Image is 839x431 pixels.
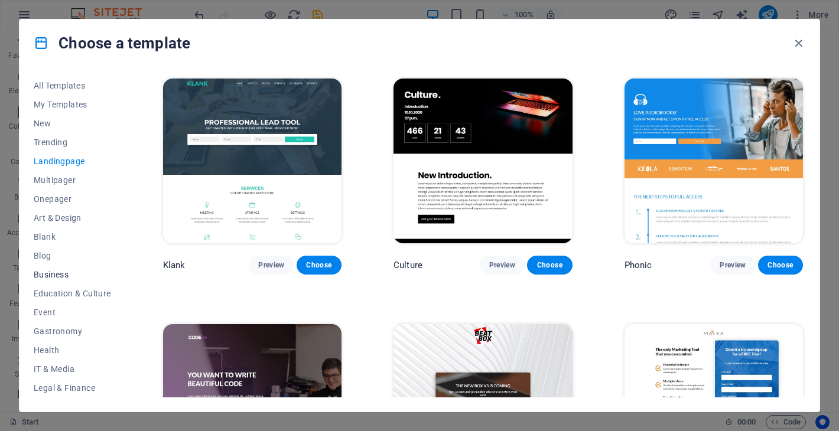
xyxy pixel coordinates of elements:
span: Preview [720,260,746,270]
button: Choose [527,256,572,275]
button: All Templates [34,76,111,95]
button: Preview [480,256,525,275]
button: Art & Design [34,208,111,227]
p: Klank [163,259,186,271]
button: Preview [249,256,294,275]
span: Multipager [34,175,111,185]
button: Blog [34,246,111,265]
span: Onepager [34,194,111,204]
span: Preview [258,260,284,270]
span: Trending [34,138,111,147]
button: Legal & Finance [34,378,111,397]
button: New [34,114,111,133]
span: Blog [34,251,111,260]
span: Health [34,345,111,355]
h4: Choose a template [34,34,190,53]
button: Health [34,341,111,360]
span: Legal & Finance [34,383,111,393]
button: Business [34,265,111,284]
span: New [34,119,111,128]
button: My Templates [34,95,111,114]
span: Landingpage [34,156,111,166]
span: Choose [536,260,562,270]
button: Preview [710,256,755,275]
button: Onepager [34,190,111,208]
button: Gastronomy [34,322,111,341]
img: Klank [163,79,342,243]
button: Blank [34,227,111,246]
span: Art & Design [34,213,111,223]
button: Multipager [34,171,111,190]
span: Gastronomy [34,326,111,336]
button: Choose [758,256,803,275]
span: Choose [306,260,332,270]
span: Choose [768,260,794,270]
button: Trending [34,133,111,152]
button: Choose [297,256,342,275]
span: My Templates [34,100,111,109]
span: IT & Media [34,364,111,374]
img: Phonic [625,79,803,243]
button: IT & Media [34,360,111,378]
span: Event [34,308,111,317]
button: Landingpage [34,152,111,171]
button: Education & Culture [34,284,111,303]
span: Preview [489,260,515,270]
span: All Templates [34,81,111,90]
button: Event [34,303,111,322]
p: Culture [394,259,422,271]
span: Blank [34,232,111,241]
span: Education & Culture [34,289,111,298]
img: Culture [394,79,572,243]
p: Phonic [625,259,652,271]
span: Business [34,270,111,279]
